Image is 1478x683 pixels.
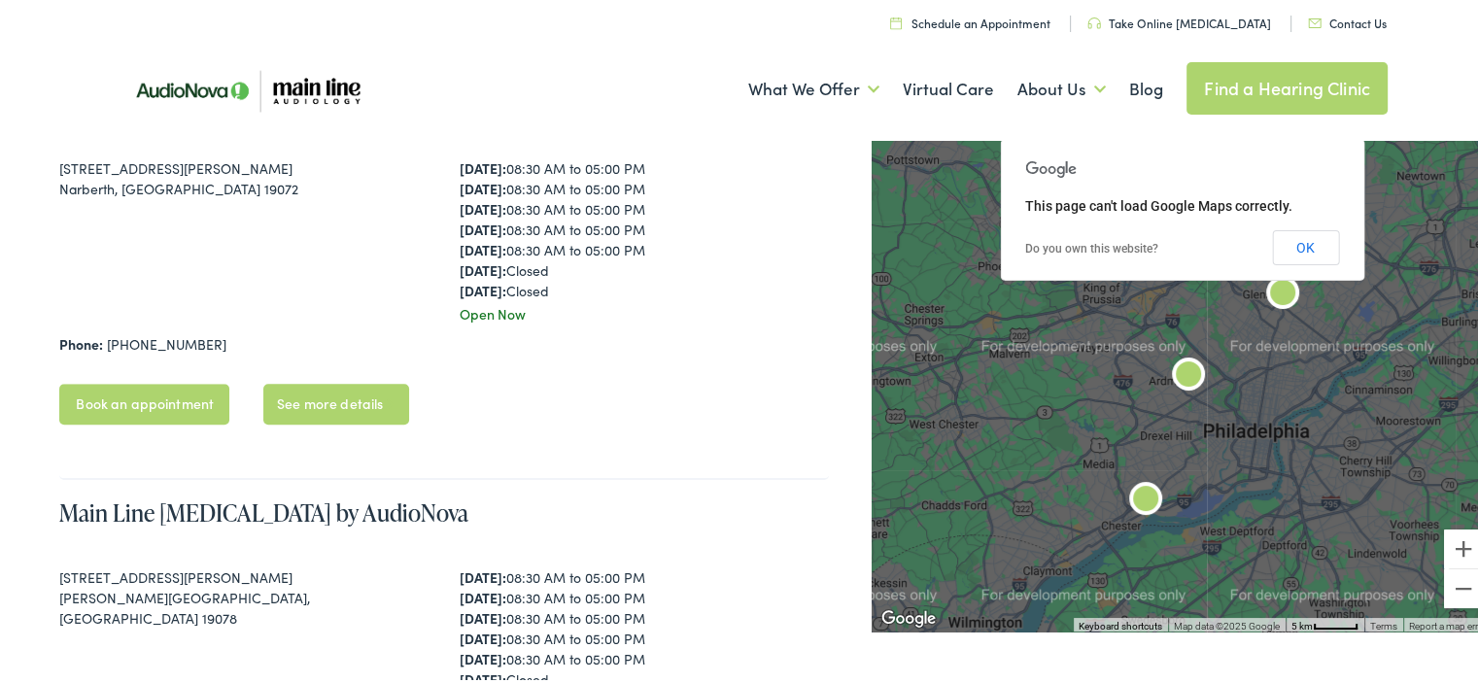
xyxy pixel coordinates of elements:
strong: [DATE]: [460,196,506,216]
a: Find a Hearing Clinic [1186,59,1388,112]
strong: [DATE]: [460,237,506,256]
div: [STREET_ADDRESS][PERSON_NAME] [59,155,429,176]
span: This page can't load Google Maps correctly. [1025,195,1292,211]
a: What We Offer [748,51,879,122]
a: About Us [1017,51,1106,122]
a: Open this area in Google Maps (opens a new window) [876,603,941,629]
div: [PERSON_NAME][GEOGRAPHIC_DATA], [GEOGRAPHIC_DATA] 19078 [59,585,429,626]
strong: [DATE]: [460,217,506,236]
a: Terms (opens in new tab) [1370,618,1397,629]
img: Google [876,603,941,629]
img: utility icon [890,14,902,26]
div: Main Line Audiology by AudioNova [1165,351,1212,397]
button: Keyboard shortcuts [1079,617,1162,631]
strong: [DATE]: [460,626,506,645]
a: Take Online [MEDICAL_DATA] [1087,12,1271,28]
strong: [DATE]: [460,646,506,666]
strong: [DATE]: [460,257,506,277]
img: utility icon [1308,16,1322,25]
img: utility icon [1087,15,1101,26]
div: Narberth, [GEOGRAPHIC_DATA] 19072 [59,176,429,196]
div: AudioNova [1259,269,1306,316]
strong: [DATE]: [460,278,506,297]
div: Open Now [460,301,829,322]
strong: [DATE]: [460,564,506,584]
a: Do you own this website? [1025,239,1158,253]
div: Main Line Audiology by AudioNova [1122,475,1169,522]
div: [STREET_ADDRESS][PERSON_NAME] [59,564,429,585]
a: Book an appointment [59,381,229,422]
a: Blog [1129,51,1163,122]
div: 08:30 AM to 05:00 PM 08:30 AM to 05:00 PM 08:30 AM to 05:00 PM 08:30 AM to 05:00 PM 08:30 AM to 0... [460,155,829,298]
a: Contact Us [1308,12,1387,28]
strong: [DATE]: [460,585,506,604]
a: Virtual Care [903,51,994,122]
a: [PHONE_NUMBER] [107,331,226,351]
strong: [DATE]: [460,605,506,625]
a: See more details [263,381,409,422]
button: OK [1272,227,1339,262]
span: 5 km [1291,618,1313,629]
strong: Phone: [59,331,103,351]
strong: [DATE]: [460,155,506,175]
strong: [DATE]: [460,176,506,195]
a: Schedule an Appointment [890,12,1050,28]
span: Map data ©2025 Google [1174,618,1280,629]
button: Map Scale: 5 km per 43 pixels [1286,615,1364,629]
a: Main Line [MEDICAL_DATA] by AudioNova [59,494,468,526]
